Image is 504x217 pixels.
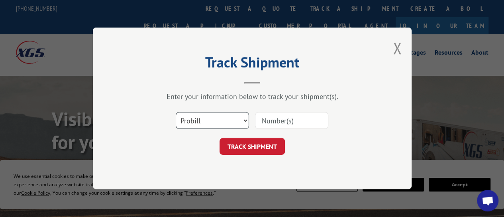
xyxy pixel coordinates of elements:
[255,112,328,129] input: Number(s)
[133,92,372,101] div: Enter your information below to track your shipment(s).
[220,138,285,155] button: TRACK SHIPMENT
[133,57,372,72] h2: Track Shipment
[477,190,498,211] div: Open chat
[393,37,402,59] button: Close modal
